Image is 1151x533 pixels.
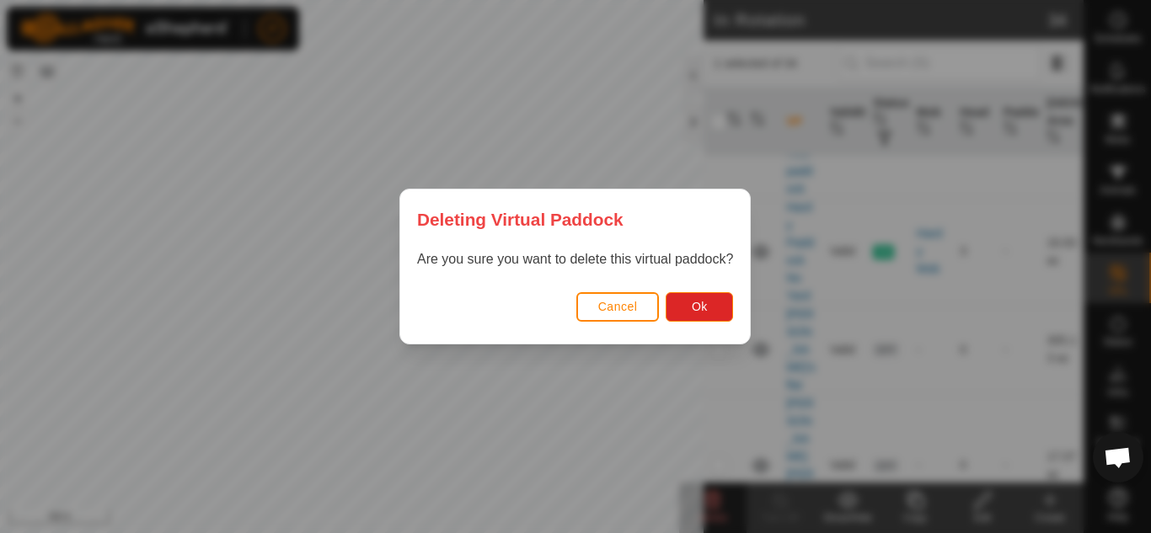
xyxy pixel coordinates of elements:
button: Cancel [576,292,660,322]
span: Cancel [598,300,638,313]
p: Are you sure you want to delete this virtual paddock? [417,249,733,269]
span: Deleting Virtual Paddock [417,206,624,232]
button: Ok [667,292,734,322]
a: Open chat [1093,432,1143,482]
span: Ok [692,300,708,313]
